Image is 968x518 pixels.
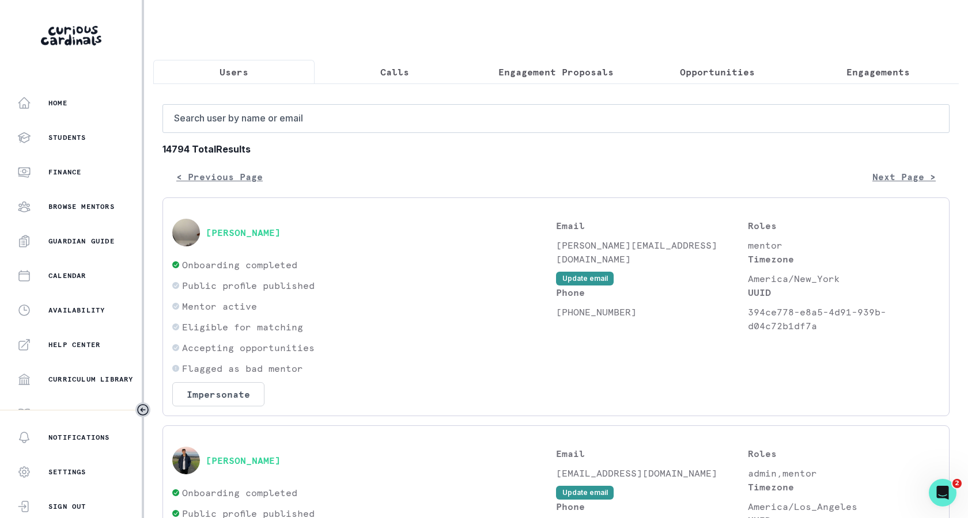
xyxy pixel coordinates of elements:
p: Notifications [48,433,110,442]
p: Mentor Handbook [48,409,119,418]
p: Roles [748,219,940,233]
p: [PHONE_NUMBER] [556,305,748,319]
p: Accepting opportunities [182,341,315,355]
p: Timezone [748,252,940,266]
p: Email [556,219,748,233]
p: admin,mentor [748,466,940,480]
p: Settings [48,467,86,477]
p: Calendar [48,271,86,280]
p: 394ce778-e8a5-4d91-939b-d04c72b1df7a [748,305,940,333]
p: mentor [748,238,940,252]
p: Engagement Proposals [498,65,614,79]
p: Finance [48,167,81,177]
p: Students [48,133,86,142]
p: Roles [748,447,940,460]
b: 14794 Total Results [162,142,950,156]
p: Guardian Guide [48,237,115,246]
p: UUID [748,285,940,299]
button: < Previous Page [162,165,277,188]
img: Curious Cardinals Logo [41,26,101,45]
p: Email [556,447,748,460]
p: Phone [556,285,748,299]
p: Mentor active [182,299,257,313]
p: Onboarding completed [182,486,297,500]
p: Users [220,65,248,79]
p: [EMAIL_ADDRESS][DOMAIN_NAME] [556,466,748,480]
iframe: Intercom live chat [929,479,956,506]
p: Public profile published [182,279,315,292]
p: Sign Out [48,502,86,511]
p: Curriculum Library [48,375,134,384]
p: Eligible for matching [182,320,303,334]
p: Opportunities [680,65,755,79]
p: Onboarding completed [182,258,297,272]
button: Toggle sidebar [135,402,150,417]
p: Timezone [748,480,940,494]
p: Home [48,98,67,108]
p: Calls [380,65,409,79]
p: America/New_York [748,272,940,285]
span: 2 [952,479,962,488]
button: [PERSON_NAME] [206,455,281,466]
p: America/Los_Angeles [748,500,940,513]
p: Availability [48,306,105,315]
button: [PERSON_NAME] [206,227,281,238]
p: Help Center [48,340,100,349]
p: Phone [556,500,748,513]
button: Impersonate [172,382,264,406]
button: Update email [556,486,614,500]
p: Flagged as bad mentor [182,361,303,375]
p: Engagements [846,65,910,79]
button: Next Page > [859,165,950,188]
p: Browse Mentors [48,202,115,211]
p: [PERSON_NAME][EMAIL_ADDRESS][DOMAIN_NAME] [556,238,748,266]
button: Update email [556,272,614,285]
